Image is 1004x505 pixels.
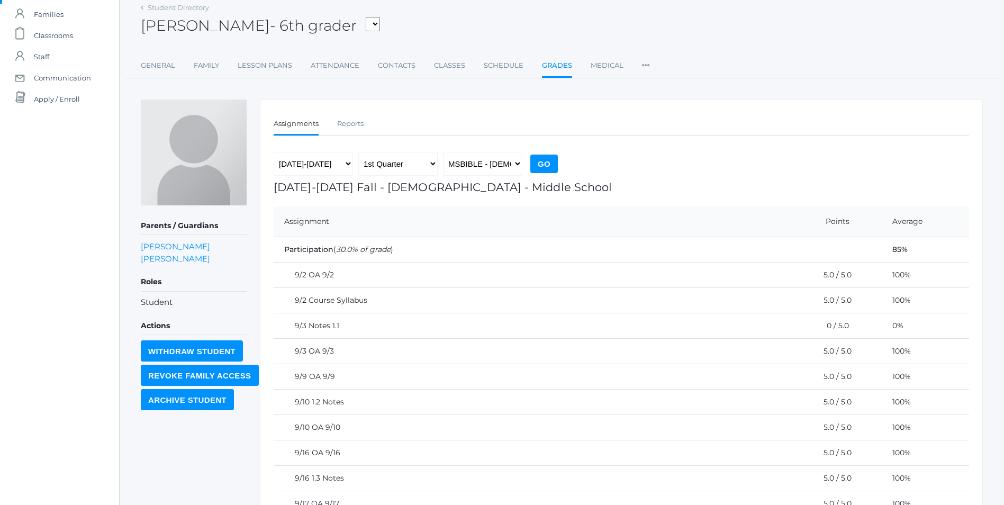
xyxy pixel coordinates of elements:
a: General [141,55,175,76]
td: 9/3 OA 9/3 [274,339,786,364]
td: 100% [882,440,969,466]
a: Assignments [274,113,319,136]
td: 9/16 OA 9/16 [274,440,786,466]
th: Assignment [274,206,786,237]
td: 0% [882,313,969,339]
a: Family [194,55,219,76]
th: Points [786,206,882,237]
a: Classes [434,55,465,76]
h5: Roles [141,273,247,291]
td: 9/2 Course Syllabus [274,288,786,313]
td: 9/9 OA 9/9 [274,364,786,390]
td: 5.0 / 5.0 [786,339,882,364]
h1: [DATE]-[DATE] Fall - [DEMOGRAPHIC_DATA] - Middle School [274,181,969,193]
span: Families [34,4,64,25]
td: 5.0 / 5.0 [786,288,882,313]
td: 9/10 OA 9/10 [274,415,786,440]
span: Staff [34,46,49,67]
input: Archive Student [141,389,234,410]
h5: Actions [141,317,247,335]
span: Classrooms [34,25,73,46]
a: [PERSON_NAME] [141,240,210,252]
span: Apply / Enroll [34,88,80,110]
a: Reports [337,113,364,134]
td: 5.0 / 5.0 [786,440,882,466]
td: 100% [882,390,969,415]
a: Lesson Plans [238,55,292,76]
td: 100% [882,263,969,288]
td: 5.0 / 5.0 [786,390,882,415]
a: Grades [542,55,572,78]
a: Attendance [311,55,359,76]
td: 100% [882,339,969,364]
span: Participation [284,245,333,254]
a: Schedule [484,55,523,76]
td: 100% [882,364,969,390]
em: 30.0% of grade [336,245,391,254]
th: Average [882,206,969,237]
td: 5.0 / 5.0 [786,466,882,491]
a: Medical [591,55,623,76]
td: 100% [882,415,969,440]
td: 9/3 Notes 1.1 [274,313,786,339]
input: Withdraw Student [141,340,243,362]
td: 0 / 5.0 [786,313,882,339]
td: 9/16 1.3 Notes [274,466,786,491]
td: 9/2 OA 9/2 [274,263,786,288]
a: Student Directory [148,3,209,12]
a: [PERSON_NAME] [141,252,210,265]
input: Revoke Family Access [141,365,259,386]
td: 5.0 / 5.0 [786,415,882,440]
td: 5.0 / 5.0 [786,263,882,288]
td: 9/10 1.2 Notes [274,390,786,415]
td: ( ) [274,237,882,263]
span: Communication [34,67,91,88]
td: 5.0 / 5.0 [786,364,882,390]
td: 85% [882,237,969,263]
td: 100% [882,466,969,491]
input: Go [530,155,558,173]
td: 100% [882,288,969,313]
li: Student [141,296,247,309]
a: Contacts [378,55,415,76]
span: - 6th grader [270,16,357,34]
h2: [PERSON_NAME] [141,17,380,34]
img: Cole Pecor [141,100,247,205]
h5: Parents / Guardians [141,217,247,235]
